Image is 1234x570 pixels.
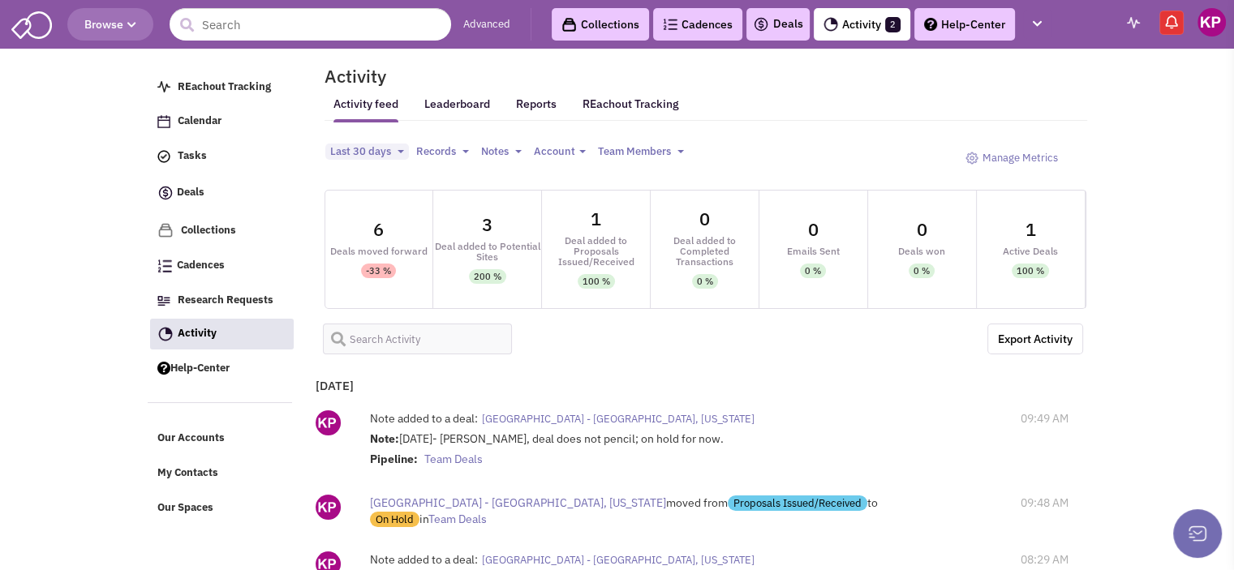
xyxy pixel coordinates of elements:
[699,210,710,228] div: 0
[149,423,293,454] a: Our Accounts
[651,235,759,267] div: Deal added to Completed Transactions
[325,246,433,256] div: Deals moved forward
[370,410,478,426] label: Note added to a deal:
[583,87,679,121] a: REachout Tracking
[149,72,293,103] a: REachout Tracking
[482,412,755,426] span: [GEOGRAPHIC_DATA] - [GEOGRAPHIC_DATA], [US_STATE]
[178,79,271,93] span: REachout Tracking
[697,274,713,289] div: 0 %
[552,8,649,41] a: Collections
[325,144,409,161] button: Last 30 days
[149,106,293,137] a: Calendar
[330,144,391,158] span: Last 30 days
[157,150,170,163] img: icon-tasks.png
[157,466,218,480] span: My Contacts
[316,410,341,435] img: ny_GipEnDU-kinWYCc5EwQ.png
[370,431,945,471] div: [DATE]- [PERSON_NAME], deal does not pencil; on hold for now.
[885,17,901,32] span: 2
[67,8,153,41] button: Browse
[808,221,819,238] div: 0
[370,495,666,510] span: [GEOGRAPHIC_DATA] - [GEOGRAPHIC_DATA], [US_STATE]
[977,246,1085,256] div: Active Deals
[149,458,293,489] a: My Contacts
[1197,8,1226,36] img: Keypoint Partners
[1017,264,1044,278] div: 100 %
[814,8,910,41] a: Activity2
[157,500,213,514] span: Our Spaces
[333,96,398,122] a: Activity feed
[323,324,513,354] input: Search Activity
[428,512,487,526] span: Team Deals
[316,378,354,393] b: [DATE]
[177,259,225,272] span: Cadences
[370,512,419,527] span: On Hold
[149,176,293,211] a: Deals
[476,144,527,161] button: Notes
[482,553,755,567] span: [GEOGRAPHIC_DATA] - [GEOGRAPHIC_DATA], [US_STATE]
[534,144,575,158] span: Account
[181,223,236,237] span: Collections
[370,452,418,466] strong: Pipeline:
[598,144,671,158] span: Team Members
[914,264,930,278] div: 0 %
[150,319,294,349] a: Activity
[759,246,867,256] div: Emails Sent
[170,8,451,41] input: Search
[158,327,173,341] img: Activity.png
[157,222,174,238] img: icon-collection-lavender.png
[157,183,174,203] img: icon-deals.svg
[370,551,478,568] label: Note added to a deal:
[542,235,650,267] div: Deal added to Proposals Issued/Received
[304,69,386,84] h2: Activity
[178,326,217,340] span: Activity
[868,246,976,256] div: Deals won
[917,221,927,238] div: 0
[965,152,978,165] img: octicon_gear-24.png
[1021,495,1068,511] span: 09:48 AM
[11,8,52,39] img: SmartAdmin
[914,8,1015,41] a: Help-Center
[366,264,391,278] div: -33 %
[663,19,677,30] img: Cadences_logo.png
[583,274,610,289] div: 100 %
[411,144,474,161] button: Records
[157,362,170,375] img: help.png
[157,115,170,128] img: Calendar.png
[1021,410,1068,426] span: 09:49 AM
[424,96,490,122] a: Leaderboard
[653,8,742,41] a: Cadences
[1025,221,1036,238] div: 1
[370,431,399,446] strong: Note:
[593,144,689,161] button: Team Members
[373,221,384,238] div: 6
[178,293,273,306] span: Research Requests
[924,18,937,31] img: help.png
[84,17,136,32] span: Browse
[482,216,492,234] div: 3
[149,354,293,384] a: Help-Center
[957,144,1066,174] a: Manage Metrics
[481,144,509,158] span: Notes
[823,17,838,32] img: Activity.png
[149,493,293,524] a: Our Spaces
[424,452,483,466] span: Team Deals
[474,269,501,284] div: 200 %
[561,17,577,32] img: icon-collection-lavender-black.svg
[753,15,769,34] img: icon-deals.svg
[433,241,541,262] div: Deal added to Potential Sites
[316,495,341,520] img: ny_GipEnDU-kinWYCc5EwQ.png
[987,324,1083,354] a: Export the below as a .XLSX spreadsheet
[178,114,221,128] span: Calendar
[157,431,225,445] span: Our Accounts
[149,251,293,281] a: Cadences
[149,141,293,172] a: Tasks
[516,96,557,122] a: Reports
[529,144,591,161] button: Account
[1021,551,1068,568] span: 08:29 AM
[149,285,293,316] a: Research Requests
[805,264,821,278] div: 0 %
[728,495,867,511] span: Proposals Issued/Received
[157,259,172,272] img: Cadences_logo.png
[416,144,456,158] span: Records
